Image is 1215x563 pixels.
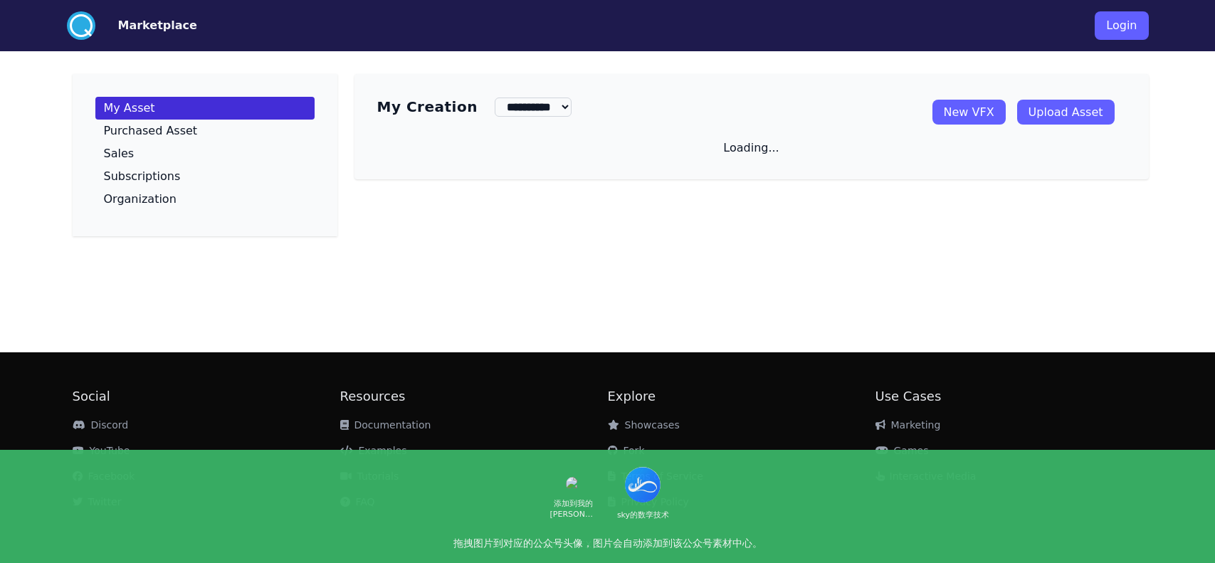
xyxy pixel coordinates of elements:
p: My Asset [104,102,155,114]
h2: Explore [608,386,875,406]
p: Organization [104,194,177,205]
a: Marketplace [95,17,197,34]
h2: Resources [340,386,608,406]
a: Fork [608,445,645,456]
a: Login [1095,6,1148,46]
a: Upload Asset [1017,100,1115,125]
a: Discord [73,419,129,431]
h2: Social [73,386,340,406]
a: Showcases [608,419,680,431]
a: Organization [95,188,315,211]
h3: My Creation [377,97,478,117]
a: Documentation [340,419,431,431]
a: Marketing [875,419,941,431]
h2: Use Cases [875,386,1143,406]
a: My Asset [95,97,315,120]
a: Examples [340,445,407,456]
button: Marketplace [118,17,197,34]
a: Games [875,445,929,456]
p: Loading... [723,140,779,157]
a: Purchased Asset [95,120,315,142]
a: Subscriptions [95,165,315,188]
p: Subscriptions [104,171,181,182]
p: Purchased Asset [104,125,198,137]
a: YouTube [73,445,130,456]
p: Sales [104,148,135,159]
a: Sales [95,142,315,165]
a: New VFX [932,100,1006,125]
button: Login [1095,11,1148,40]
